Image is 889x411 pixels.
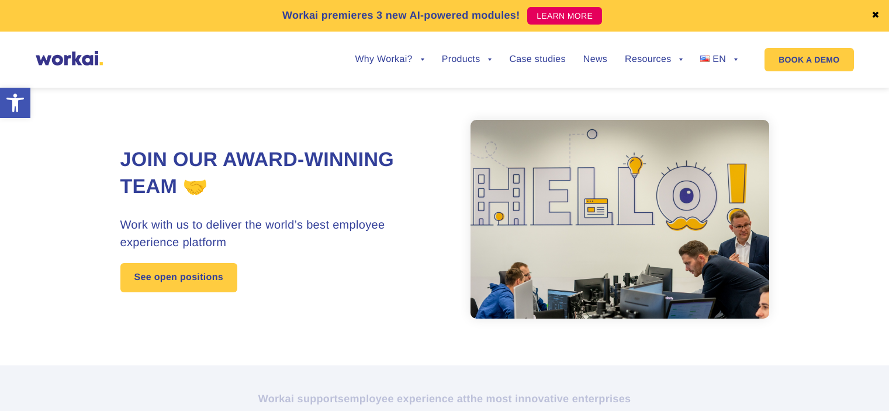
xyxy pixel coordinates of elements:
a: LEARN MORE [527,7,602,25]
i: employee experience at [344,393,466,405]
a: See open positions [120,263,237,292]
a: News [583,55,607,64]
a: Case studies [509,55,565,64]
a: BOOK A DEMO [765,48,853,71]
h3: Work with us to deliver the world’s best employee experience platform [120,216,445,251]
span: EN [712,54,726,64]
h1: Join our award-winning team 🤝 [120,147,445,201]
a: ✖ [871,11,880,20]
p: Workai premieres 3 new AI-powered modules! [282,8,520,23]
h2: Workai supports the most innovative enterprises [120,392,769,406]
a: Resources [625,55,683,64]
a: Why Workai? [355,55,424,64]
a: Products [442,55,492,64]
